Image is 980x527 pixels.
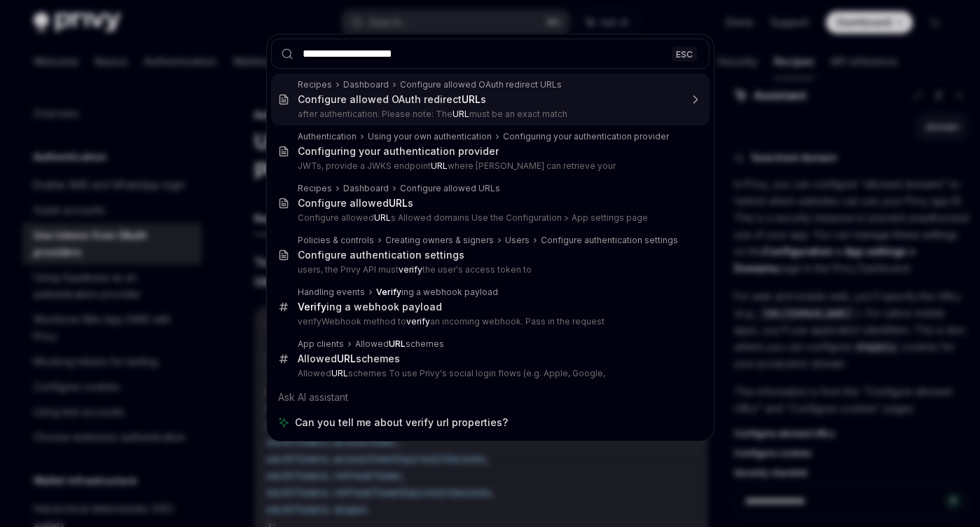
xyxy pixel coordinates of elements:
[298,287,365,298] div: Handling events
[355,338,444,350] div: Allowed schemes
[337,353,356,364] b: URL
[298,264,680,275] p: users, the Privy API must the user's access token to
[331,368,348,378] b: URL
[453,109,469,119] b: URL
[376,287,401,297] b: Verify
[400,183,500,194] div: Configure allowed URLs
[298,235,374,246] div: Policies & controls
[541,235,678,246] div: Configure authentication settings
[298,212,680,224] p: Configure allowed s Allowed domains Use the Configuration > App settings page
[298,160,680,172] p: JWTs, provide a JWKS endpoint where [PERSON_NAME] can retrieve your
[462,93,481,105] b: URL
[298,79,332,90] div: Recipes
[374,212,391,223] b: URL
[298,368,680,379] p: Allowed schemes To use Privy's social login flows (e.g. Apple, Google,
[298,145,499,158] div: Configuring your authentication provider
[298,353,400,365] div: Allowed schemes
[298,301,326,313] b: Verify
[406,316,430,327] b: verify
[503,131,669,142] div: Configuring your authentication provider
[343,79,389,90] div: Dashboard
[505,235,530,246] div: Users
[298,197,413,210] div: Configure allowed s
[368,131,492,142] div: Using your own authentication
[389,338,406,349] b: URL
[298,93,486,106] div: Configure allowed OAuth redirect s
[672,46,697,61] div: ESC
[271,385,710,410] div: Ask AI assistant
[298,109,680,120] p: after authentication. Please note: The must be an exact match
[400,79,562,90] div: Configure allowed OAuth redirect URLs
[389,197,408,209] b: URL
[431,160,448,171] b: URL
[376,287,498,298] div: ing a webhook payload
[298,338,344,350] div: App clients
[298,183,332,194] div: Recipes
[399,264,422,275] b: verify
[298,301,442,313] div: ing a webhook payload
[298,316,680,327] p: verifyWebhook method to an incoming webhook. Pass in the request
[295,416,508,430] span: Can you tell me about verify url properties?
[298,249,464,261] div: Configure authentication settings
[385,235,494,246] div: Creating owners & signers
[343,183,389,194] div: Dashboard
[298,131,357,142] div: Authentication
